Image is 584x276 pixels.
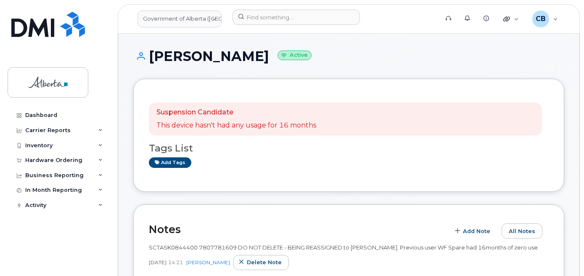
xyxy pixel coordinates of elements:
[149,223,445,236] h2: Notes
[449,223,497,239] button: Add Note
[168,259,183,266] span: 14:21
[233,255,289,270] button: Delete note
[133,49,564,64] h1: [PERSON_NAME]
[277,50,312,60] small: Active
[463,227,490,235] span: Add Note
[149,259,166,266] span: [DATE]
[247,258,282,266] span: Delete note
[156,108,316,117] p: Suspension Candidate
[149,143,549,154] h3: Tags List
[502,223,542,239] button: All Notes
[186,259,230,265] a: [PERSON_NAME]
[149,244,539,251] span: SCTASK0844400 7807781609 DO NOT DELETE - BEING REASSIGNED to [PERSON_NAME]. Previous user WF Spar...
[149,157,191,168] a: Add tags
[156,121,316,130] p: This device hasn't had any usage for 16 months
[509,227,535,235] span: All Notes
